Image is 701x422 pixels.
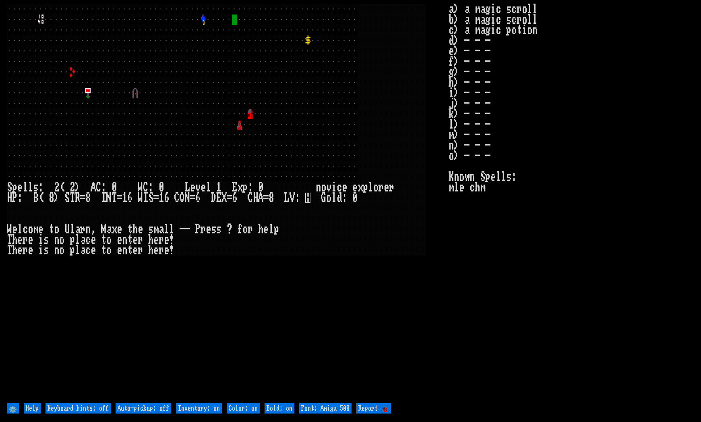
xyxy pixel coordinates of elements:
div: a [106,224,112,235]
div: r [138,245,143,256]
input: Bold: on [265,403,294,414]
input: Keyboard hints: off [45,403,111,414]
div: ! [169,235,174,245]
div: r [80,224,85,235]
div: t [127,235,132,245]
mark: H [305,193,310,203]
div: p [12,182,17,193]
div: ) [75,182,80,193]
div: N [185,193,190,203]
div: l [164,224,169,235]
div: : [17,193,23,203]
div: e [17,235,23,245]
div: p [363,182,368,193]
div: T [70,193,75,203]
div: l [28,182,33,193]
div: = [117,193,122,203]
div: t [101,245,106,256]
div: e [117,245,122,256]
div: S [7,182,12,193]
div: G [321,193,326,203]
div: m [153,224,159,235]
div: = [227,193,232,203]
div: l [17,224,23,235]
div: r [159,235,164,245]
div: P [195,224,201,235]
input: Report 🐞 [356,403,391,414]
div: = [263,193,269,203]
div: 8 [85,193,91,203]
div: H [253,193,258,203]
div: p [70,235,75,245]
div: ) [54,193,59,203]
div: , [91,224,96,235]
div: l [70,224,75,235]
div: e [132,245,138,256]
div: f [237,224,242,235]
div: 6 [164,193,169,203]
div: R [75,193,80,203]
div: s [43,245,49,256]
div: E [232,182,237,193]
div: P [12,193,17,203]
div: e [201,182,206,193]
div: e [28,235,33,245]
div: c [23,224,28,235]
div: o [54,224,59,235]
div: v [326,182,331,193]
div: 0 [258,182,263,193]
div: e [138,224,143,235]
div: M [101,224,106,235]
div: ( [59,182,64,193]
div: W [7,224,12,235]
div: S [148,193,153,203]
div: e [164,245,169,256]
div: a [80,235,85,245]
div: L [185,182,190,193]
div: a [159,224,164,235]
div: H [7,193,12,203]
div: = [80,193,85,203]
div: e [12,224,17,235]
div: v [195,182,201,193]
div: n [54,245,59,256]
div: - [180,224,185,235]
div: o [59,245,64,256]
div: T [112,193,117,203]
div: x [237,182,242,193]
input: Help [24,403,41,414]
div: r [389,182,394,193]
div: o [28,224,33,235]
input: Color: on [227,403,260,414]
div: T [7,235,12,245]
div: N [106,193,112,203]
div: 6 [127,193,132,203]
input: Font: Amiga 500 [299,403,352,414]
div: n [54,235,59,245]
div: X [221,193,227,203]
div: l [75,235,80,245]
div: d [337,193,342,203]
div: e [91,235,96,245]
div: o [373,182,378,193]
div: h [12,245,17,256]
div: t [127,224,132,235]
div: t [127,245,132,256]
div: l [331,193,337,203]
div: l [75,245,80,256]
div: r [378,182,384,193]
div: 1 [159,193,164,203]
div: l [368,182,373,193]
div: ! [169,245,174,256]
input: ⚙️ [7,403,19,414]
div: e [190,182,195,193]
div: I [143,193,148,203]
div: - [185,224,190,235]
div: U [64,224,70,235]
div: e [263,224,269,235]
div: e [38,224,43,235]
stats: a) a magic scroll b) a magic scroll c) a magic potion d) - - - e) - - - f) - - - g) - - - h) - - ... [449,4,694,401]
div: n [316,182,321,193]
div: e [384,182,389,193]
div: o [106,235,112,245]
